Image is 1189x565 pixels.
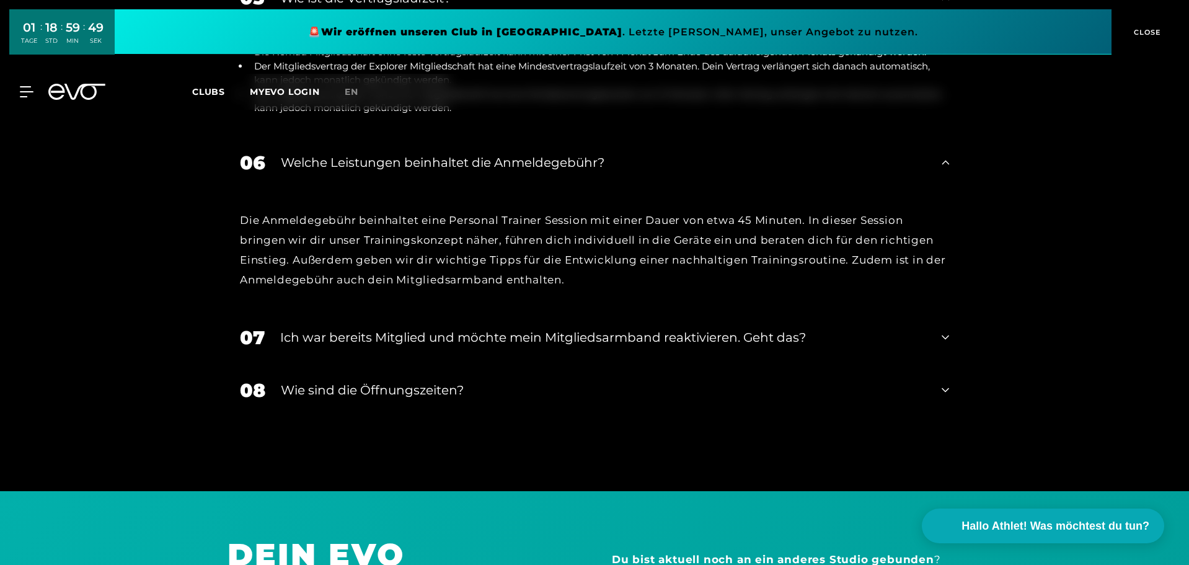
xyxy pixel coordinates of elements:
a: MYEVO LOGIN [250,86,320,97]
div: 07 [240,324,265,352]
span: en [345,86,358,97]
div: 01 [21,19,37,37]
a: Clubs [192,86,250,97]
div: Die Anmeldegebühr beinhaltet eine Personal Trainer Session mit einer Dauer von etwa 45 Minuten. I... [240,210,949,290]
div: : [83,20,85,53]
div: 59 [66,19,80,37]
div: Wie sind die Öffnungszeiten? [281,381,926,399]
div: : [61,20,63,53]
div: Welche Leistungen beinhaltet die Anmeldegebühr? [281,153,926,172]
div: 08 [240,376,265,404]
button: CLOSE [1112,9,1180,55]
div: : [40,20,42,53]
div: STD [45,37,58,45]
a: en [345,85,373,99]
div: TAGE [21,37,37,45]
div: 49 [88,19,104,37]
div: 06 [240,149,265,177]
span: Clubs [192,86,225,97]
button: Hallo Athlet! Was möchtest du tun? [922,509,1164,543]
div: 18 [45,19,58,37]
span: CLOSE [1131,27,1161,38]
div: SEK [88,37,104,45]
div: MIN [66,37,80,45]
div: Ich war bereits Mitglied und möchte mein Mitgliedsarmband reaktivieren. Geht das? [280,328,926,347]
span: Hallo Athlet! Was möchtest du tun? [961,518,1149,535]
